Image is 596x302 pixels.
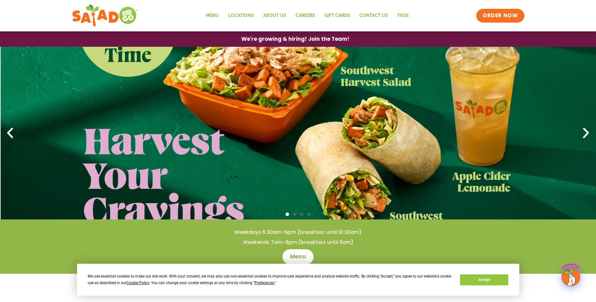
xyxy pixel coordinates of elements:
[282,249,314,264] a: Menu
[460,274,508,285] button: Accept
[290,253,306,261] span: Menu
[13,229,583,236] h4: Weekdays 6:30am-9pm (breakfast until 10:30am)
[320,8,355,23] a: GIFT CARDS
[476,9,524,23] a: ORDER NOW
[77,264,519,296] div: Cookie Consent Prompt
[483,12,518,19] span: ORDER NOW
[291,8,320,23] a: Careers
[3,126,17,140] div: Previous slide
[201,8,413,23] nav: Menu
[355,8,393,23] a: Contact Us
[241,36,349,42] span: We're growing & hiring! Join the Team!
[127,281,149,285] span: Cookie Policy
[254,281,274,285] span: Preferences
[224,8,259,23] a: Locations
[393,8,413,23] a: FAQs
[259,8,291,23] a: About Us
[72,3,138,28] img: new-SAG-logo-768×292
[13,239,583,246] h4: Weekends 7am-9pm (breakfast until 11am)
[293,213,296,216] span: Go to slide 2
[232,32,359,46] a: We're growing & hiring! Join the Team!
[88,273,452,286] div: We use essential cookies to make our site work. With your consent, we may also use non-essential ...
[579,126,593,140] div: Next slide
[300,213,303,216] span: Go to slide 3
[307,213,311,216] span: Go to slide 4
[201,8,224,23] a: Menu
[286,213,289,216] span: Go to slide 1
